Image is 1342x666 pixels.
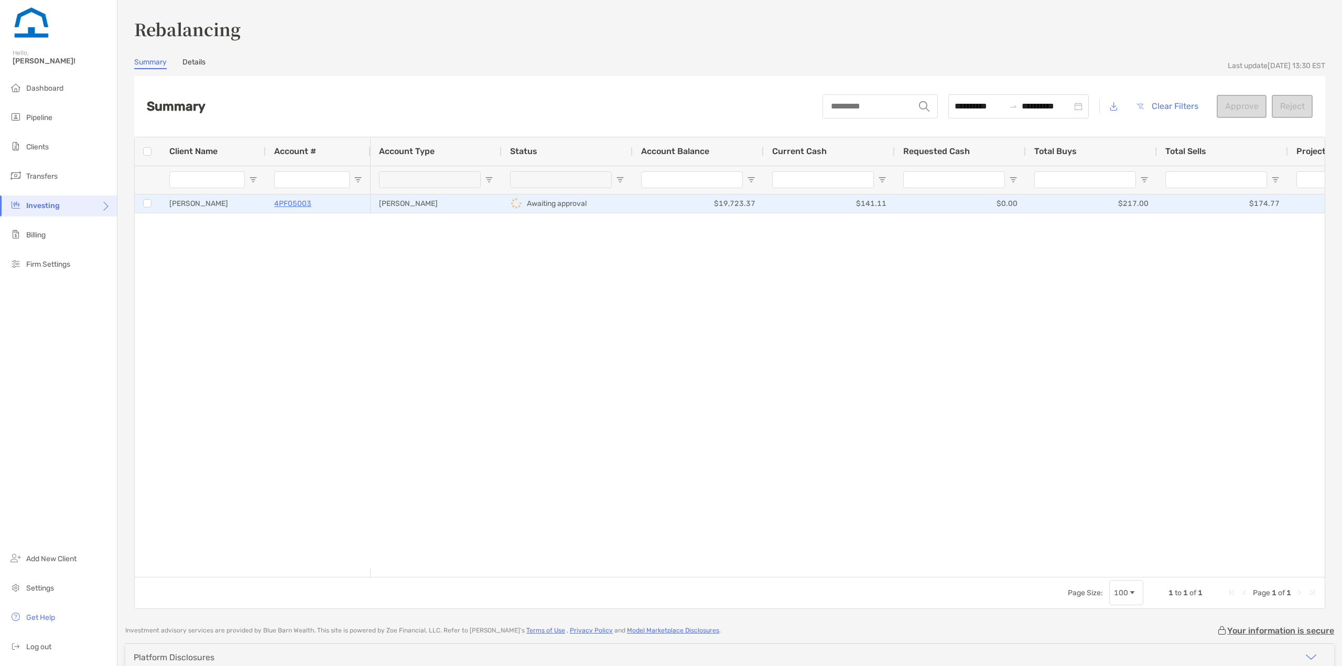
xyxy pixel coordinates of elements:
[1308,588,1316,597] div: Last Page
[1109,580,1143,605] div: Page Size
[9,257,22,270] img: firm-settings icon
[1165,146,1206,156] span: Total Sells
[26,642,51,651] span: Log out
[878,176,886,184] button: Open Filter Menu
[772,171,874,188] input: Current Cash Filter Input
[9,169,22,182] img: transfers icon
[26,172,58,181] span: Transfers
[764,194,895,213] div: $141.11
[747,176,755,184] button: Open Filter Menu
[134,652,214,662] div: Platform Disclosures
[274,146,316,156] span: Account #
[379,146,435,156] span: Account Type
[26,231,46,239] span: Billing
[772,146,827,156] span: Current Cash
[125,627,721,635] p: Investment advisory services are provided by Blue Barn Wealth . This site is powered by Zoe Finan...
[13,57,111,65] span: [PERSON_NAME]!
[9,140,22,152] img: clients icon
[1128,95,1206,118] button: Clear Filters
[919,101,929,112] img: input icon
[274,197,311,210] a: 4PF05003
[9,552,22,564] img: add_new_client icon
[485,176,493,184] button: Open Filter Menu
[26,84,63,93] span: Dashboard
[1183,588,1188,597] span: 1
[1227,626,1334,636] p: Your information is secure
[274,171,350,188] input: Account # Filter Input
[9,581,22,594] img: settings icon
[9,81,22,94] img: dashboard icon
[1271,176,1280,184] button: Open Filter Menu
[510,197,523,210] img: icon status
[26,613,55,622] span: Get Help
[9,111,22,123] img: pipeline icon
[570,627,613,634] a: Privacy Policy
[9,199,22,211] img: investing icon
[641,171,743,188] input: Account Balance Filter Input
[9,640,22,652] img: logout icon
[1068,588,1103,597] div: Page Size:
[1009,102,1018,111] span: swap-right
[26,201,60,210] span: Investing
[26,584,54,593] span: Settings
[1168,588,1173,597] span: 1
[633,194,764,213] div: $19,723.37
[1278,588,1285,597] span: of
[1165,171,1267,188] input: Total Sells Filter Input
[26,554,77,563] span: Add New Client
[134,58,167,69] a: Summary
[1009,102,1018,111] span: to
[147,99,205,114] h2: Summary
[1114,588,1128,597] div: 100
[1009,176,1018,184] button: Open Filter Menu
[9,228,22,241] img: billing icon
[1034,171,1136,188] input: Total Buys Filter Input
[1305,651,1317,663] img: icon arrow
[1198,588,1203,597] span: 1
[1253,588,1270,597] span: Page
[26,260,70,269] span: Firm Settings
[1286,588,1291,597] span: 1
[903,146,970,156] span: Requested Cash
[1034,146,1077,156] span: Total Buys
[1272,588,1276,597] span: 1
[1240,588,1249,597] div: Previous Page
[1137,103,1144,110] img: button icon
[1295,588,1304,597] div: Next Page
[903,171,1005,188] input: Requested Cash Filter Input
[616,176,624,184] button: Open Filter Menu
[9,610,22,623] img: get-help icon
[627,627,719,634] a: Model Marketplace Disclosures
[249,176,257,184] button: Open Filter Menu
[161,194,266,213] div: [PERSON_NAME]
[26,143,49,151] span: Clients
[182,58,205,69] a: Details
[134,17,1325,41] h3: Rebalancing
[354,176,362,184] button: Open Filter Menu
[1140,176,1149,184] button: Open Filter Menu
[1175,588,1182,597] span: to
[641,146,709,156] span: Account Balance
[527,197,587,210] p: Awaiting approval
[1189,588,1196,597] span: of
[526,627,565,634] a: Terms of Use
[26,113,52,122] span: Pipeline
[1228,61,1325,70] div: Last update [DATE] 13:30 EST
[169,146,218,156] span: Client Name
[371,194,502,213] div: [PERSON_NAME]
[169,171,245,188] input: Client Name Filter Input
[1228,588,1236,597] div: First Page
[13,4,50,42] img: Zoe Logo
[1026,194,1157,213] div: $217.00
[1157,194,1288,213] div: $174.77
[895,194,1026,213] div: $0.00
[510,146,537,156] span: Status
